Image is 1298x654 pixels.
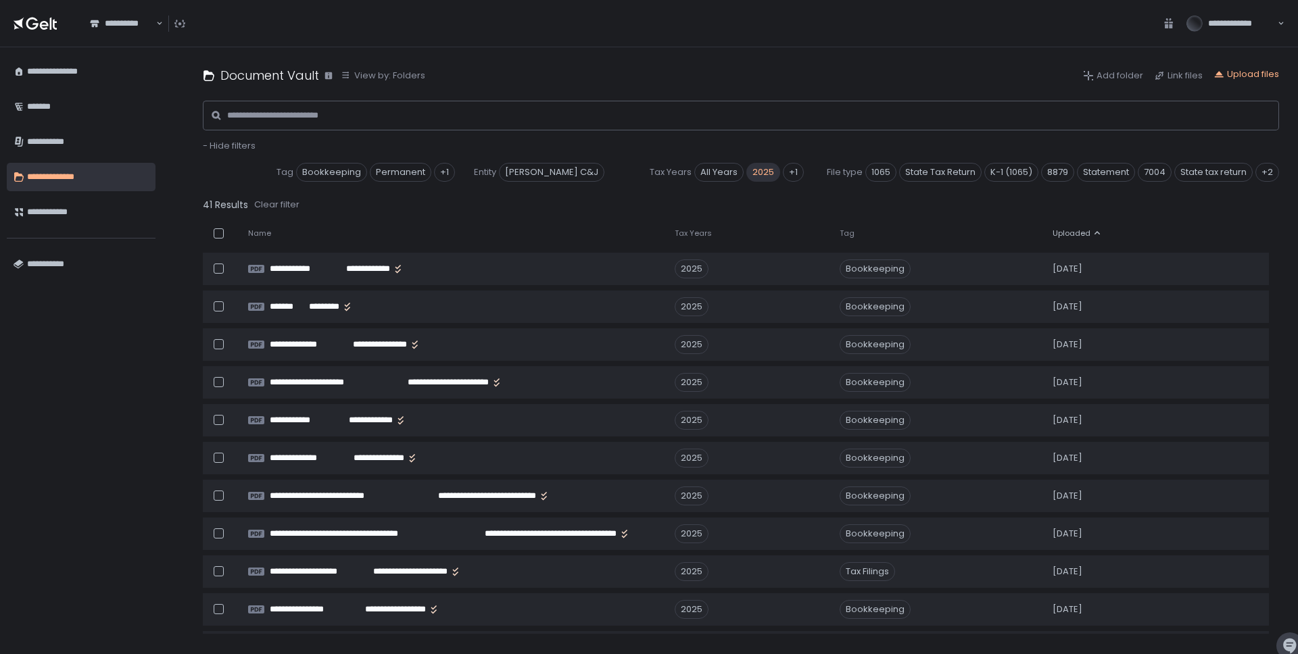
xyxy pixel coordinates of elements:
[1213,68,1279,80] button: Upload files
[840,259,911,278] span: Bookkeeping
[1053,301,1082,313] span: [DATE]
[694,163,744,182] span: All Years
[1077,163,1135,182] span: Statement
[1053,565,1082,578] span: [DATE]
[840,486,911,505] span: Bookkeeping
[499,163,604,182] span: [PERSON_NAME] C&J
[277,166,293,178] span: Tag
[865,163,896,182] span: 1065
[474,166,496,178] span: Entity
[1041,163,1074,182] span: 8879
[675,562,708,581] div: 2025
[675,449,708,468] div: 2025
[840,335,911,354] span: Bookkeeping
[296,163,367,182] span: Bookkeeping
[840,228,855,238] span: Tag
[746,163,780,182] span: 2025
[1053,414,1082,426] span: [DATE]
[783,163,804,182] div: +1
[1083,70,1143,82] button: Add folder
[675,228,712,238] span: Tax Years
[154,17,155,30] input: Search for option
[203,140,256,152] button: - Hide filters
[650,166,692,178] span: Tax Years
[1053,263,1082,275] span: [DATE]
[1138,163,1172,182] span: 7004
[1174,163,1253,182] span: State tax return
[434,163,455,182] div: +1
[1053,490,1082,502] span: [DATE]
[840,524,911,543] span: Bookkeeping
[984,163,1038,182] span: K-1 (1065)
[1053,528,1082,540] span: [DATE]
[675,373,708,392] div: 2025
[840,449,911,468] span: Bookkeeping
[248,228,271,238] span: Name
[254,199,299,211] div: Clear filter
[675,600,708,619] div: 2025
[1053,452,1082,464] span: [DATE]
[840,373,911,392] span: Bookkeeping
[840,600,911,619] span: Bookkeeping
[1255,163,1279,182] div: +2
[675,297,708,316] div: 2025
[370,163,431,182] span: Permanent
[675,524,708,543] div: 2025
[840,411,911,430] span: Bookkeeping
[81,9,163,38] div: Search for option
[675,335,708,354] div: 2025
[203,198,248,211] span: 41 Results
[675,411,708,430] div: 2025
[220,66,319,84] h1: Document Vault
[203,139,256,152] span: - Hide filters
[1053,376,1082,388] span: [DATE]
[1154,70,1203,82] button: Link files
[254,198,300,211] button: Clear filter
[341,70,425,82] button: View by: Folders
[840,562,895,581] span: Tax Filings
[1053,338,1082,351] span: [DATE]
[1053,603,1082,615] span: [DATE]
[1053,228,1090,238] span: Uploaded
[827,166,863,178] span: File type
[840,297,911,316] span: Bookkeeping
[675,259,708,278] div: 2025
[899,163,982,182] span: State Tax Return
[675,486,708,505] div: 2025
